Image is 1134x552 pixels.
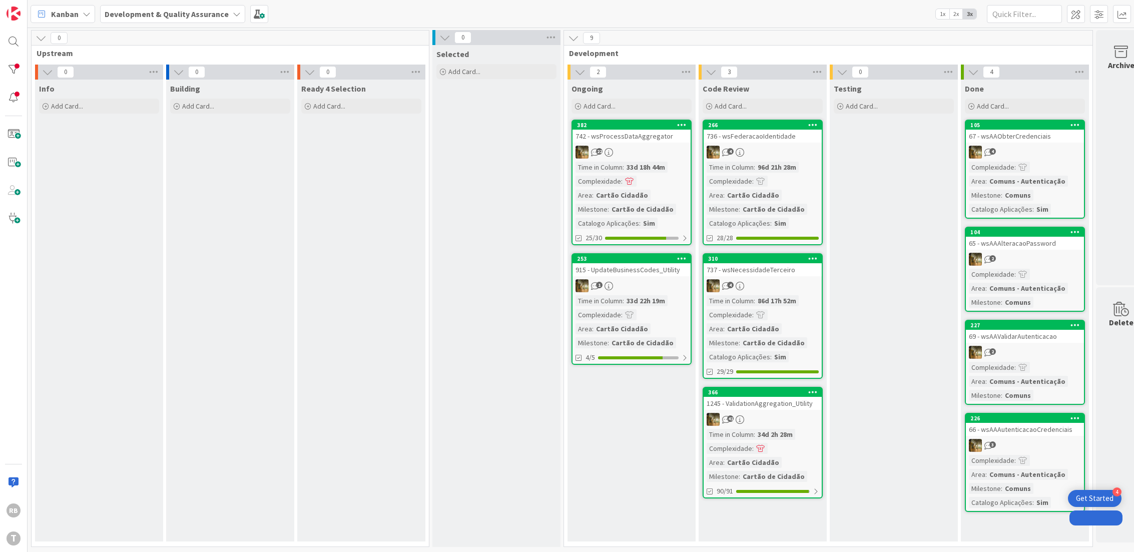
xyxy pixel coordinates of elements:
[704,254,822,263] div: 310
[987,283,1068,294] div: Comuns - Autenticação
[704,121,822,143] div: 266736 - wsFederacaoIdentidade
[989,255,996,262] span: 2
[966,414,1084,423] div: 226
[586,233,602,243] span: 25/30
[707,309,752,320] div: Complexidade
[966,228,1084,250] div: 10465 - wsAAAlteracaoPassword
[301,84,366,94] span: Ready 4 Selection
[970,322,1084,329] div: 227
[723,457,725,468] span: :
[755,162,799,173] div: 96d 21h 28m
[852,66,869,78] span: 0
[573,263,691,276] div: 915 - UpdateBusinessCodes_Utility
[989,441,996,448] span: 3
[846,102,878,111] span: Add Card...
[707,218,770,229] div: Catalogo Aplicações
[707,146,720,159] img: JC
[105,9,229,19] b: Development & Quality Assurance
[1001,483,1002,494] span: :
[969,497,1032,508] div: Catalogo Aplicações
[51,32,68,44] span: 0
[966,121,1084,130] div: 105
[989,148,996,155] span: 4
[1034,204,1051,215] div: Sim
[983,66,1000,78] span: 4
[707,204,739,215] div: Milestone
[704,254,822,276] div: 310737 - wsNecessidadeTerceiro
[970,229,1084,236] div: 104
[436,49,469,59] span: Selected
[590,66,607,78] span: 2
[577,122,691,129] div: 382
[754,162,755,173] span: :
[966,423,1084,436] div: 66 - wsAAAutenticacaoCredenciais
[966,414,1084,436] div: 22666 - wsAAAutenticacaoCredenciais
[1001,297,1002,308] span: :
[576,295,623,306] div: Time in Column
[704,130,822,143] div: 736 - wsFederacaoIdentidade
[573,279,691,292] div: JC
[754,429,755,440] span: :
[708,255,822,262] div: 310
[594,190,651,201] div: Cartão Cidadão
[576,146,589,159] img: JC
[37,48,416,58] span: Upstream
[707,279,720,292] img: JC
[623,295,624,306] span: :
[989,348,996,355] span: 2
[51,8,79,20] span: Kanban
[624,295,668,306] div: 33d 22h 19m
[609,204,676,215] div: Cartão de Cidadão
[707,162,754,173] div: Time in Column
[969,346,982,359] img: JC
[707,323,723,334] div: Area
[704,397,822,410] div: 1245 - ValidationAggregation_Utility
[969,146,982,159] img: JC
[987,376,1068,387] div: Comuns - Autenticação
[966,321,1084,330] div: 227
[723,323,725,334] span: :
[969,390,1001,401] div: Milestone
[583,32,600,44] span: 9
[727,415,734,422] span: 41
[621,309,623,320] span: :
[966,346,1084,359] div: JC
[725,190,782,201] div: Cartão Cidadão
[596,282,603,288] span: 1
[969,483,1001,494] div: Milestone
[707,413,720,426] img: JC
[707,457,723,468] div: Area
[966,253,1084,266] div: JC
[752,309,754,320] span: :
[966,321,1084,343] div: 22769 - wsAAValidarAutenticacao
[969,204,1032,215] div: Catalogo Aplicações
[609,337,676,348] div: Cartão de Cidadão
[707,471,739,482] div: Milestone
[573,130,691,143] div: 742 - wsProcessDataAggregator
[573,121,691,143] div: 382742 - wsProcessDataAggregator
[725,457,782,468] div: Cartão Cidadão
[621,176,623,187] span: :
[592,323,594,334] span: :
[454,32,471,44] span: 0
[834,84,862,94] span: Testing
[639,218,641,229] span: :
[1002,190,1033,201] div: Comuns
[969,297,1001,308] div: Milestone
[448,67,480,76] span: Add Card...
[703,84,749,94] span: Code Review
[584,102,616,111] span: Add Card...
[1001,390,1002,401] span: :
[715,102,747,111] span: Add Card...
[985,469,987,480] span: :
[772,351,789,362] div: Sim
[739,471,740,482] span: :
[576,218,639,229] div: Catalogo Aplicações
[966,228,1084,237] div: 104
[969,439,982,452] img: JC
[319,66,336,78] span: 0
[754,295,755,306] span: :
[985,176,987,187] span: :
[704,121,822,130] div: 266
[576,204,608,215] div: Milestone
